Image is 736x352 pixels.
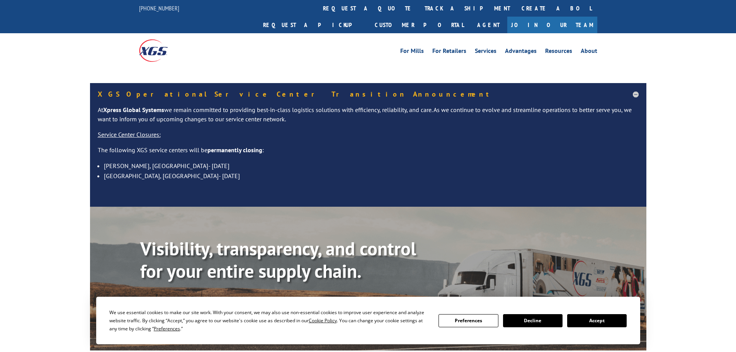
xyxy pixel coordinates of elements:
[581,48,597,56] a: About
[98,131,161,138] u: Service Center Closures:
[103,106,164,114] strong: Xpress Global Systems
[567,314,627,327] button: Accept
[98,105,639,130] p: At we remain committed to providing best-in-class logistics solutions with efficiency, reliabilit...
[309,317,337,324] span: Cookie Policy
[109,308,429,333] div: We use essential cookies to make our site work. With your consent, we may also use non-essential ...
[98,146,639,161] p: The following XGS service centers will be :
[96,297,640,344] div: Cookie Consent Prompt
[369,17,469,33] a: Customer Portal
[503,314,563,327] button: Decline
[400,48,424,56] a: For Mills
[469,17,507,33] a: Agent
[439,314,498,327] button: Preferences
[475,48,496,56] a: Services
[505,48,537,56] a: Advantages
[507,17,597,33] a: Join Our Team
[140,236,416,283] b: Visibility, transparency, and control for your entire supply chain.
[154,325,180,332] span: Preferences
[257,17,369,33] a: Request a pickup
[432,48,466,56] a: For Retailers
[545,48,572,56] a: Resources
[98,91,639,98] h5: XGS Operational Service Center Transition Announcement
[104,161,639,171] li: [PERSON_NAME], [GEOGRAPHIC_DATA]- [DATE]
[104,171,639,181] li: [GEOGRAPHIC_DATA], [GEOGRAPHIC_DATA]- [DATE]
[139,4,179,12] a: [PHONE_NUMBER]
[207,146,262,154] strong: permanently closing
